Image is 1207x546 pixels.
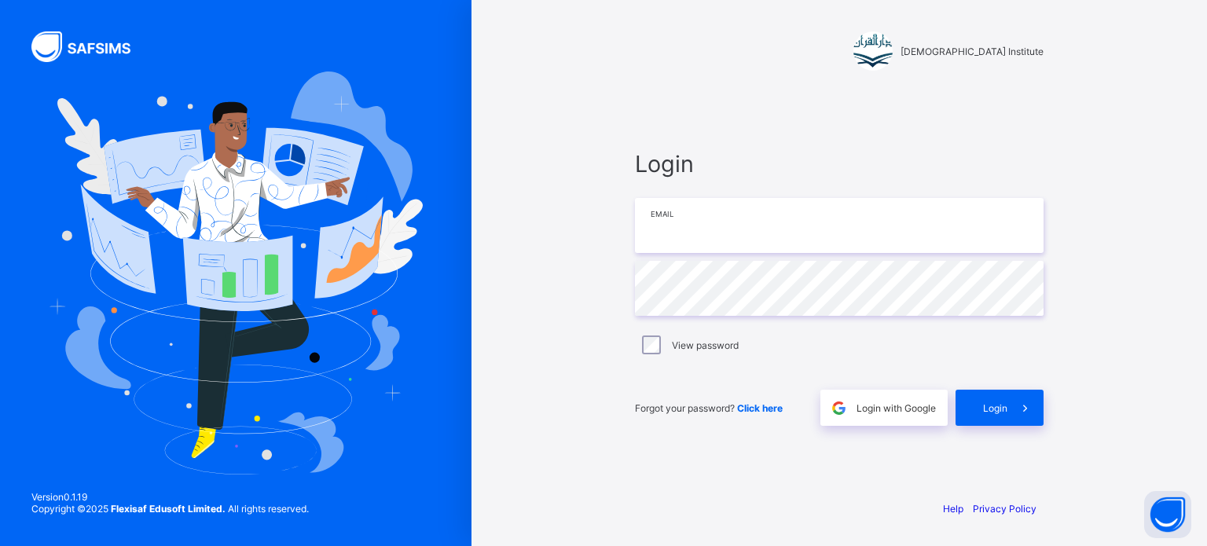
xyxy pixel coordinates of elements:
[830,399,848,417] img: google.396cfc9801f0270233282035f929180a.svg
[31,491,309,503] span: Version 0.1.19
[857,402,936,414] span: Login with Google
[31,503,309,515] span: Copyright © 2025 All rights reserved.
[672,339,739,351] label: View password
[737,402,783,414] a: Click here
[1144,491,1191,538] button: Open asap
[983,402,1007,414] span: Login
[111,503,226,515] strong: Flexisaf Edusoft Limited.
[31,31,149,62] img: SAFSIMS Logo
[973,503,1036,515] a: Privacy Policy
[49,71,423,474] img: Hero Image
[901,46,1044,57] span: [DEMOGRAPHIC_DATA] Institute
[943,503,963,515] a: Help
[635,402,783,414] span: Forgot your password?
[635,150,1044,178] span: Login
